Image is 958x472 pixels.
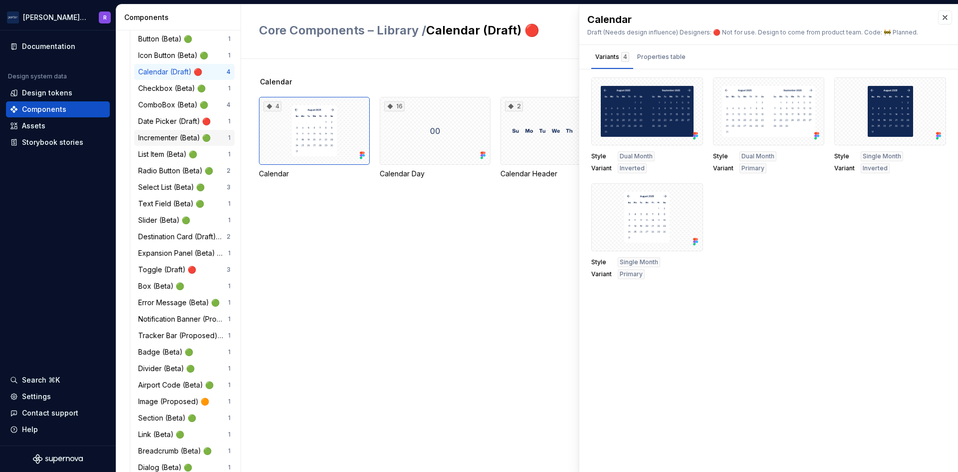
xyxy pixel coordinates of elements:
div: Radio Button (Beta) 🟢 [138,166,217,176]
div: Divider (Beta) 🟢 [138,364,199,374]
a: Documentation [6,38,110,54]
a: Components [6,101,110,117]
span: Variant [591,270,612,278]
div: R [103,13,107,21]
div: 1 [228,365,231,373]
button: Search ⌘K [6,372,110,388]
div: 3 [227,266,231,274]
div: 16Calendar Day [380,97,490,179]
div: Icon Button (Beta) 🟢 [138,50,212,60]
span: Primary [620,270,643,278]
h2: Calendar (Draft) 🔴 [259,22,798,38]
span: Single Month [620,258,658,266]
div: Text Field (Beta) 🟢 [138,199,208,209]
div: Notification Banner (Proposed) 🟠 [138,314,228,324]
div: 2 [227,233,231,241]
div: 4 [263,101,281,111]
a: Toggle (Draft) 🔴3 [134,262,235,278]
a: Slider (Beta) 🟢1 [134,212,235,228]
span: Style [713,152,733,160]
span: Dual Month [741,152,774,160]
a: Error Message (Beta) 🟢1 [134,295,235,311]
button: Contact support [6,405,110,421]
a: ComboBox (Beta) 🟢4 [134,97,235,113]
div: Variants [595,52,629,62]
a: Calendar (Draft) 🔴4 [134,64,235,80]
div: Breadcrumb (Beta) 🟢 [138,446,216,456]
div: Airport Code (Beta) 🟢 [138,380,218,390]
button: Help [6,422,110,438]
div: Select List (Beta) 🟢 [138,182,209,192]
div: 1 [228,332,231,340]
div: 1 [228,117,231,125]
div: Properties table [637,52,686,62]
span: Variant [591,164,612,172]
div: Destination Card (Draft) 🔴 [138,232,227,242]
div: Calendar (Draft) 🔴 [138,67,206,77]
div: Button (Beta) 🟢 [138,34,196,44]
a: Select List (Beta) 🟢3 [134,179,235,195]
span: Style [591,152,612,160]
a: Link (Beta) 🟢1 [134,427,235,443]
div: Design system data [8,72,67,80]
a: Settings [6,389,110,405]
div: Image (Proposed) 🟠 [138,397,213,407]
span: Core Components – Library / [259,23,426,37]
span: Dual Month [620,152,653,160]
button: [PERSON_NAME] AirlinesR [2,6,114,28]
a: Storybook stories [6,134,110,150]
div: Calendar [587,12,928,26]
div: Calendar Header [500,169,611,179]
div: Toggle (Draft) 🔴 [138,265,200,275]
div: 1 [228,200,231,208]
div: 1 [228,35,231,43]
a: Assets [6,118,110,134]
span: Primary [741,164,764,172]
div: 4 [227,68,231,76]
div: 1 [228,315,231,323]
div: Checkbox (Beta) 🟢 [138,83,210,93]
div: 2 [505,101,523,111]
div: Slider (Beta) 🟢 [138,215,194,225]
a: Airport Code (Beta) 🟢1 [134,377,235,393]
div: 16 [384,101,405,111]
span: Variant [834,164,855,172]
a: Notification Banner (Proposed) 🟠1 [134,311,235,327]
div: Components [22,104,66,114]
div: 4 [621,52,629,62]
div: Box (Beta) 🟢 [138,281,188,291]
div: Search ⌘K [22,375,60,385]
div: Design tokens [22,88,72,98]
a: Section (Beta) 🟢1 [134,410,235,426]
div: 1 [228,282,231,290]
div: Contact support [22,408,78,418]
span: Inverted [863,164,888,172]
div: 1 [228,84,231,92]
span: Single Month [863,152,901,160]
span: Calendar [260,77,292,87]
img: f0306bc8-3074-41fb-b11c-7d2e8671d5eb.png [7,11,19,23]
span: Variant [713,164,733,172]
a: Date Picker (Draft) 🔴1 [134,113,235,129]
a: Text Field (Beta) 🟢1 [134,196,235,212]
a: Icon Button (Beta) 🟢1 [134,47,235,63]
div: Badge (Beta) 🟢 [138,347,197,357]
div: 2Calendar Header [500,97,611,179]
a: Destination Card (Draft) 🔴2 [134,229,235,245]
div: 1 [228,398,231,406]
div: Storybook stories [22,137,83,147]
a: Tracker Bar (Proposed) 🟠1 [134,328,235,344]
div: Assets [22,121,45,131]
div: Calendar Day [380,169,490,179]
div: 1 [228,299,231,307]
a: Button (Beta) 🟢1 [134,31,235,47]
div: Tracker Bar (Proposed) 🟠 [138,331,228,341]
div: 1 [228,348,231,356]
div: Documentation [22,41,75,51]
div: 1 [228,134,231,142]
div: Components [124,12,237,22]
svg: Supernova Logo [33,454,83,464]
div: List Item (Beta) 🟢 [138,149,201,159]
a: Design tokens [6,85,110,101]
a: Image (Proposed) 🟠1 [134,394,235,410]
